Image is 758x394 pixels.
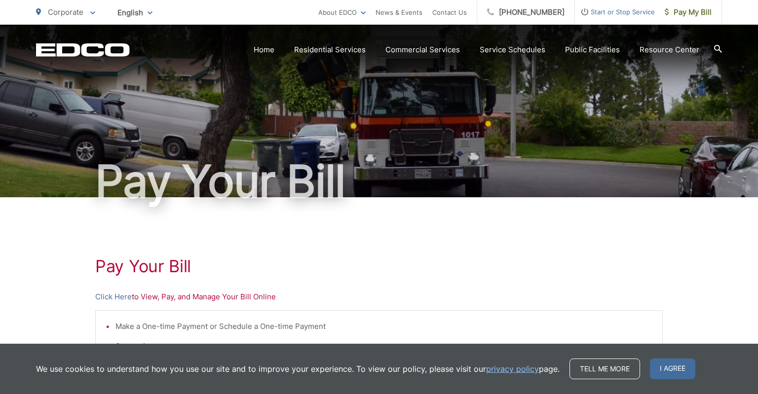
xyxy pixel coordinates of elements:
[650,358,695,379] span: I agree
[254,44,274,56] a: Home
[569,358,640,379] a: Tell me more
[665,6,712,18] span: Pay My Bill
[376,6,422,18] a: News & Events
[385,44,460,56] a: Commercial Services
[36,363,560,375] p: We use cookies to understand how you use our site and to improve your experience. To view our pol...
[318,6,366,18] a: About EDCO
[95,291,663,303] p: to View, Pay, and Manage Your Bill Online
[640,44,699,56] a: Resource Center
[486,363,539,375] a: privacy policy
[480,44,545,56] a: Service Schedules
[36,157,722,206] h1: Pay Your Bill
[565,44,620,56] a: Public Facilities
[95,256,663,276] h1: Pay Your Bill
[432,6,467,18] a: Contact Us
[110,4,160,21] span: English
[36,43,130,57] a: EDCD logo. Return to the homepage.
[48,7,83,17] span: Corporate
[95,291,132,303] a: Click Here
[115,340,652,352] li: Set-up Auto-pay
[115,321,652,332] li: Make a One-time Payment or Schedule a One-time Payment
[294,44,366,56] a: Residential Services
